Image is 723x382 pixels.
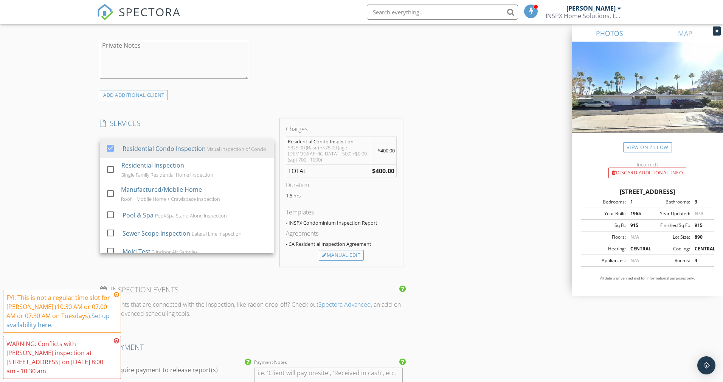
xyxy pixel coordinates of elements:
[97,4,113,20] img: The Best Home Inspection Software - Spectora
[286,164,370,177] td: TOTAL
[372,167,394,175] strong: $400.00
[608,168,686,178] div: Discard Additional info
[123,247,150,256] div: Mold Test
[97,10,181,26] a: SPECTORA
[626,210,647,217] div: 1965
[630,257,639,264] span: N/A
[6,293,112,329] div: FYI: This is not a regular time slot for [PERSON_NAME] (10:30 AM or 07:00 AM or 07:30 AM on Tuesd...
[286,241,396,247] div: - CA Residential Inspection Agreement
[647,24,723,42] a: MAP
[100,342,403,352] h4: PAYMENT
[119,4,181,20] span: SPECTORA
[695,210,703,217] span: N/A
[647,210,690,217] div: Year Updated:
[288,144,368,163] div: $325.00 (Base) +$75.00 (age [DEMOGRAPHIC_DATA] - 500) +$0.00 (sqft 700 - 1000)
[121,196,220,202] div: Roof + Mobile Home + Crawlspace Inspection
[690,257,712,264] div: 4
[121,161,184,170] div: Residential Inspection
[286,208,396,217] div: Templates
[123,144,206,153] div: Residential Condo Inspection
[100,285,403,295] h4: INSPECTION EVENTS
[318,300,371,309] a: Spectora Advanced
[690,245,712,252] div: CENTRAL
[572,42,723,151] img: streetview
[286,229,396,238] div: Agreements
[286,220,396,226] div: - INSPX Condominium Inspection Report
[155,213,227,219] div: Pool/Spa Stand Alone Inspection
[581,187,714,196] div: [STREET_ADDRESS]
[647,199,690,205] div: Bathrooms:
[378,147,395,154] span: $400.00
[583,199,626,205] div: Bedrooms:
[566,5,616,12] div: [PERSON_NAME]
[647,234,690,241] div: Lot Size:
[572,24,647,42] a: PHOTOS
[286,180,396,189] div: Duration
[97,300,406,318] p: Want events that are connected with the inspection, like radon drop-off? Check out , an add-on su...
[121,172,213,178] div: Single Family Residential Home Inspection
[690,199,712,205] div: 3
[647,245,690,252] div: Cooling:
[626,245,647,252] div: CENTRAL
[192,231,242,237] div: Lateral Line Inspection
[647,257,690,264] div: Rooms:
[286,124,396,134] div: Charges
[623,142,672,152] a: View on Zillow
[572,161,723,168] div: Incorrect?
[581,276,714,281] p: All data is unverified and for informational purposes only.
[6,339,112,376] div: WARNING: Conflicts with [PERSON_NAME] inspection at [STREET_ADDRESS] on [DATE] 8:00 am - 10:30 am.
[583,210,626,217] div: Year Built:
[697,356,715,374] div: Open Intercom Messenger
[626,199,647,205] div: 1
[112,366,218,374] label: Require payment to release report(s)
[100,118,274,128] h4: SERVICES
[630,234,639,240] span: N/A
[121,185,202,194] div: Manufactured/Mobile Home
[583,222,626,229] div: Sq Ft:
[647,222,690,229] div: Finished Sq Ft:
[690,222,712,229] div: 915
[626,222,647,229] div: 915
[207,146,266,152] div: Visual Inspection of Condo
[288,138,368,144] div: Residential Condo Inspection
[367,5,518,20] input: Search everything...
[286,193,396,199] p: 1.5 hrs
[123,229,190,238] div: Sewer Scope Inspection
[583,245,626,252] div: Heating:
[546,12,621,20] div: INSPX Home Solutions, LLC
[152,249,198,255] div: 3 Indoor Air Samples
[123,211,154,220] div: Pool & Spa
[690,234,712,241] div: 890
[583,234,626,241] div: Floors:
[319,250,364,261] div: Manual Edit
[583,257,626,264] div: Appliances:
[100,90,168,100] div: ADD ADDITIONAL client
